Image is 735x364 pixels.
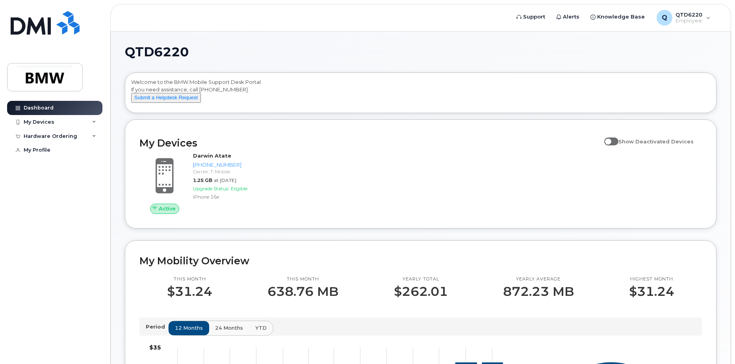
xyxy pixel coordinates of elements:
span: Upgrade Status: [193,186,229,191]
span: 24 months [215,324,243,332]
span: 1.25 GB [193,177,212,183]
p: This month [267,276,338,282]
p: Yearly average [503,276,574,282]
span: QTD6220 [125,46,189,58]
p: 638.76 MB [267,284,338,299]
input: Show Deactivated Devices [604,134,611,140]
span: Active [159,205,176,212]
div: iPhone 16e [193,193,270,200]
a: Submit a Helpdesk Request [131,94,201,100]
p: Period [146,323,168,331]
button: Submit a Helpdesk Request [131,93,201,103]
p: Yearly total [394,276,448,282]
p: $262.01 [394,284,448,299]
p: This month [167,276,212,282]
tspan: $35 [149,344,161,351]
div: Carrier: T-Mobile [193,168,270,175]
a: ActiveDarwin Atate[PHONE_NUMBER]Carrier: T-Mobile1.25 GBat [DATE]Upgrade Status:EligibleiPhone 16e [139,152,273,214]
p: $31.24 [629,284,674,299]
p: Highest month [629,276,674,282]
span: at [DATE] [214,177,236,183]
iframe: Messenger Launcher [701,330,729,358]
h2: My Mobility Overview [139,255,702,267]
p: $31.24 [167,284,212,299]
div: [PHONE_NUMBER] [193,161,270,169]
span: YTD [255,324,267,332]
h2: My Devices [139,137,600,149]
p: 872.23 MB [503,284,574,299]
div: Welcome to the BMW Mobile Support Desk Portal If you need assistance, call [PHONE_NUMBER]. [131,78,710,110]
span: Show Deactivated Devices [618,138,694,145]
strong: Darwin Atate [193,152,231,159]
span: Eligible [231,186,247,191]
